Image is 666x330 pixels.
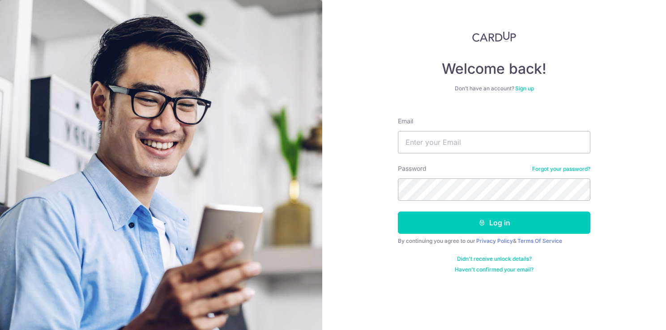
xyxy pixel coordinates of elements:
[398,85,590,92] div: Don’t have an account?
[472,31,516,42] img: CardUp Logo
[398,60,590,78] h4: Welcome back!
[476,237,513,244] a: Privacy Policy
[398,237,590,245] div: By continuing you agree to our &
[457,255,532,262] a: Didn't receive unlock details?
[398,117,413,126] label: Email
[517,237,562,244] a: Terms Of Service
[515,85,534,92] a: Sign up
[398,164,427,173] label: Password
[455,266,534,273] a: Haven't confirmed your email?
[532,165,590,173] a: Forgot your password?
[398,131,590,153] input: Enter your Email
[398,212,590,234] button: Log in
